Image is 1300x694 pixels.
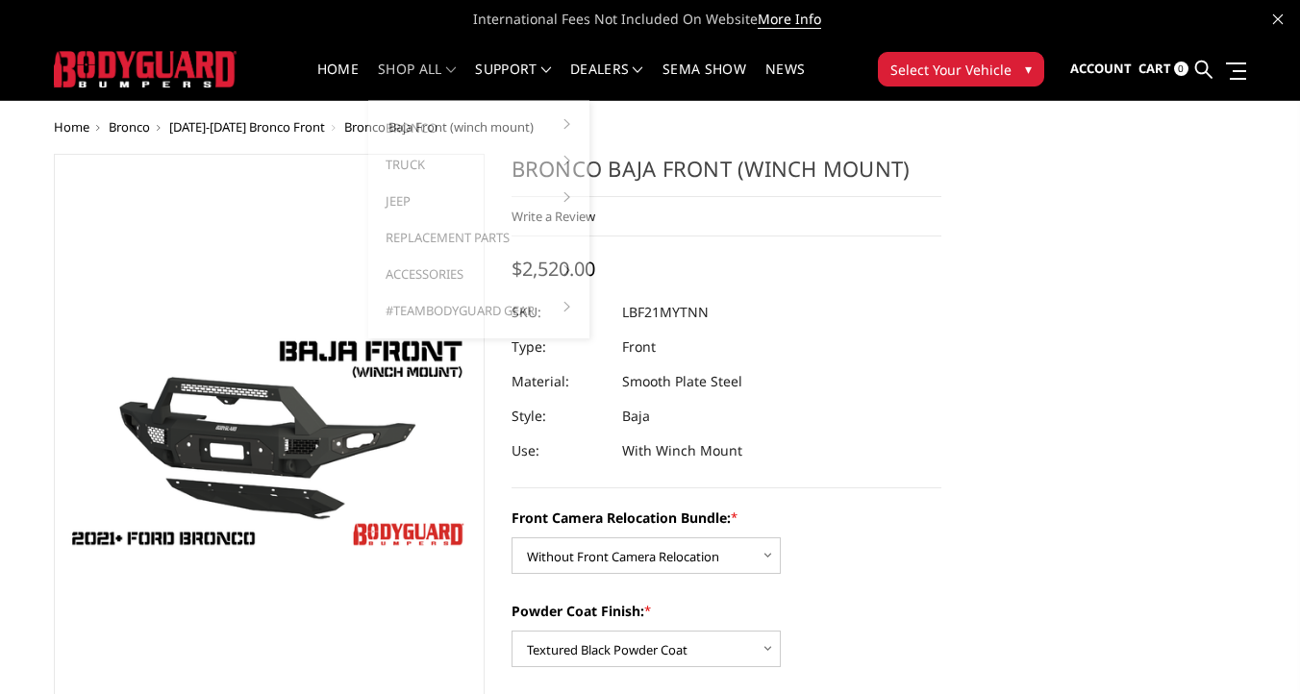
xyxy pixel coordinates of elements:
[344,118,534,136] span: Bronco Baja Front (winch mount)
[512,208,595,225] a: Write a Review
[376,219,582,256] a: Replacement Parts
[376,110,582,146] a: Bronco
[622,295,709,330] dd: LBF21MYTNN
[512,330,608,364] dt: Type:
[512,154,942,197] h1: Bronco Baja Front (winch mount)
[1138,60,1171,77] span: Cart
[570,62,643,100] a: Dealers
[376,292,582,329] a: #TeamBodyguard Gear
[378,62,456,100] a: shop all
[512,508,942,528] label: Front Camera Relocation Bundle:
[376,183,582,219] a: Jeep
[878,52,1044,87] button: Select Your Vehicle
[622,399,650,434] dd: Baja
[512,364,608,399] dt: Material:
[475,62,551,100] a: Support
[54,51,237,87] img: BODYGUARD BUMPERS
[1204,602,1300,694] iframe: Chat Widget
[622,330,656,364] dd: Front
[1025,59,1032,79] span: ▾
[169,118,325,136] a: [DATE]-[DATE] Bronco Front
[317,62,359,100] a: Home
[765,62,805,100] a: News
[622,364,742,399] dd: Smooth Plate Steel
[109,118,150,136] a: Bronco
[512,399,608,434] dt: Style:
[1138,43,1188,95] a: Cart 0
[890,60,1012,80] span: Select Your Vehicle
[622,434,742,468] dd: With Winch Mount
[662,62,746,100] a: SEMA Show
[512,434,608,468] dt: Use:
[1070,60,1132,77] span: Account
[1070,43,1132,95] a: Account
[758,10,821,29] a: More Info
[376,146,582,183] a: Truck
[1174,62,1188,76] span: 0
[376,256,582,292] a: Accessories
[54,118,89,136] a: Home
[512,601,942,621] label: Powder Coat Finish:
